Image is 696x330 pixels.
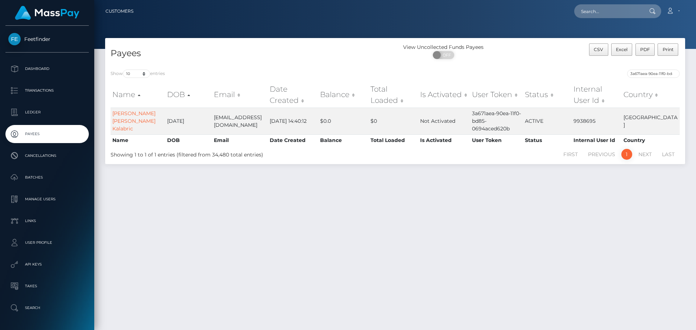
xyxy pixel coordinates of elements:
th: Internal User Id [572,134,622,146]
td: $0 [369,108,418,134]
th: DOB: activate to sort column descending [165,82,212,108]
p: Payees [8,129,86,139]
button: Excel [611,43,633,56]
span: Feetfinder [5,36,89,42]
a: Links [5,212,89,230]
p: Dashboard [8,63,86,74]
th: Name: activate to sort column ascending [111,82,165,108]
td: [EMAIL_ADDRESS][DOMAIN_NAME] [212,108,268,134]
th: Email [212,134,268,146]
label: Show entries [111,70,165,78]
a: User Profile [5,234,89,252]
a: Batches [5,168,89,187]
th: Country [622,134,680,146]
img: MassPay Logo [15,6,79,20]
span: Excel [616,47,627,52]
a: 1 [621,149,632,160]
div: Showing 1 to 1 of 1 entries (filtered from 34,480 total entries) [111,148,341,159]
th: Balance [318,134,369,146]
span: CSV [594,47,603,52]
th: User Token [470,134,523,146]
p: Transactions [8,85,86,96]
td: [DATE] [165,108,212,134]
a: [PERSON_NAME] [PERSON_NAME] Kalabric [112,110,156,132]
span: OFF [437,51,455,59]
a: Ledger [5,103,89,121]
a: Search [5,299,89,317]
div: View Uncollected Funds Payees [395,43,492,51]
th: Email: activate to sort column ascending [212,82,268,108]
select: Showentries [123,70,150,78]
p: API Keys [8,259,86,270]
th: Status: activate to sort column ascending [523,82,572,108]
p: User Profile [8,237,86,248]
th: Total Loaded: activate to sort column ascending [369,82,418,108]
th: Total Loaded [369,134,418,146]
h4: Payees [111,47,390,60]
button: CSV [589,43,608,56]
p: Manage Users [8,194,86,205]
th: Date Created [268,134,318,146]
td: 3a671aea-90ea-11f0-bd85-0694aced620b [470,108,523,134]
a: Transactions [5,82,89,100]
td: $0.0 [318,108,369,134]
p: Cancellations [8,150,86,161]
th: Balance: activate to sort column ascending [318,82,369,108]
td: ACTIVE [523,108,572,134]
a: Customers [105,4,133,19]
p: Taxes [8,281,86,292]
img: Feetfinder [8,33,21,45]
a: Manage Users [5,190,89,208]
button: Print [658,43,678,56]
th: Country: activate to sort column ascending [622,82,680,108]
a: API Keys [5,255,89,273]
a: Dashboard [5,60,89,78]
th: Status [523,134,572,146]
td: [DATE] 14:40:12 [268,108,318,134]
span: PDF [640,47,650,52]
th: Date Created: activate to sort column ascending [268,82,318,108]
p: Links [8,216,86,226]
p: Search [8,302,86,313]
button: PDF [635,43,655,56]
a: Taxes [5,277,89,295]
input: Search... [574,4,642,18]
th: Internal User Id: activate to sort column ascending [572,82,622,108]
a: Cancellations [5,147,89,165]
p: Ledger [8,107,86,118]
a: Payees [5,125,89,143]
th: Is Activated: activate to sort column ascending [418,82,470,108]
th: User Token: activate to sort column ascending [470,82,523,108]
span: Print [663,47,674,52]
input: Search transactions [627,70,680,78]
th: DOB [165,134,212,146]
th: Is Activated [418,134,470,146]
th: Name [111,134,165,146]
p: Batches [8,172,86,183]
td: [GEOGRAPHIC_DATA] [622,108,680,134]
td: 9938695 [572,108,622,134]
td: Not Activated [418,108,470,134]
